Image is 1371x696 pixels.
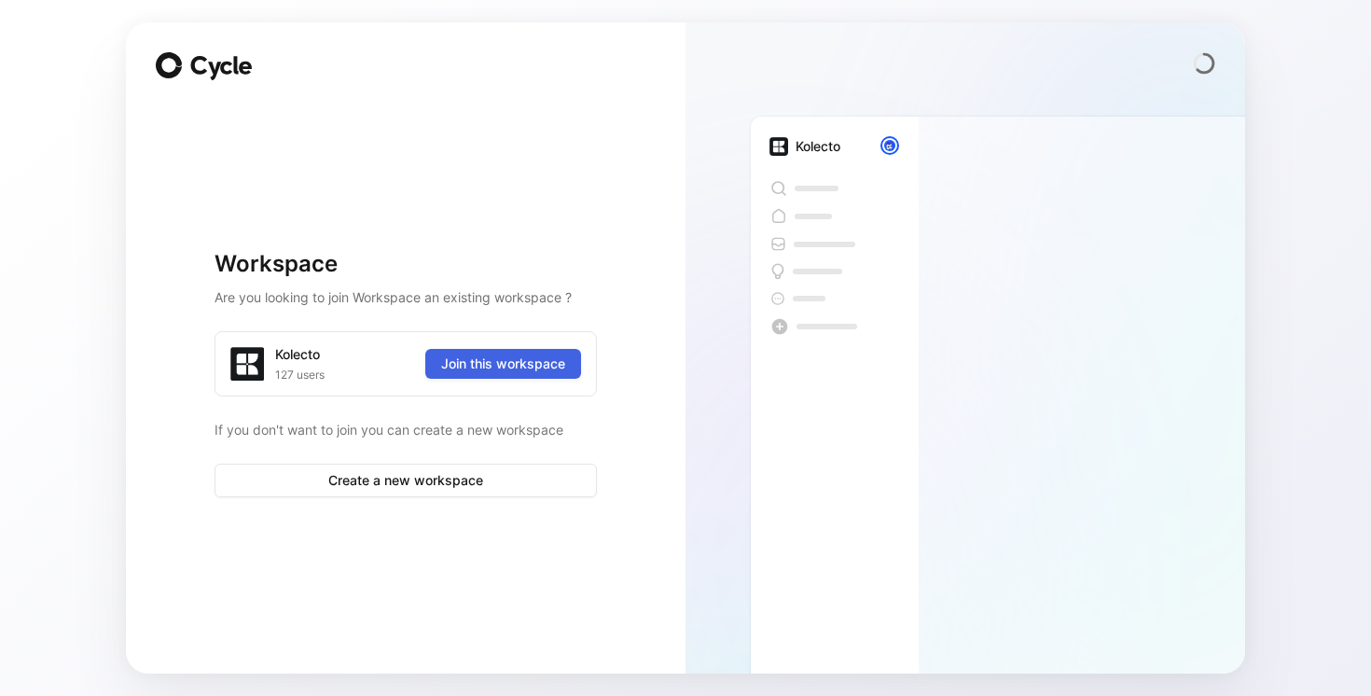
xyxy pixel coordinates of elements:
[769,137,788,156] img: 6f152f61-9afc-4e58-833f-ad56754f2238.png
[796,135,840,158] div: Kolecto
[441,353,565,375] span: Join this workspace
[275,366,325,384] span: 127 users
[215,249,597,279] h1: Workspace
[230,347,264,381] img: logo
[275,343,320,366] div: Kolecto
[215,419,597,441] p: If you don't want to join you can create a new workspace
[882,138,897,153] img: avatar
[230,469,581,492] span: Create a new workspace
[215,286,597,309] h2: Are you looking to join Workspace an existing workspace ?
[425,349,581,379] button: Join this workspace
[215,464,597,497] button: Create a new workspace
